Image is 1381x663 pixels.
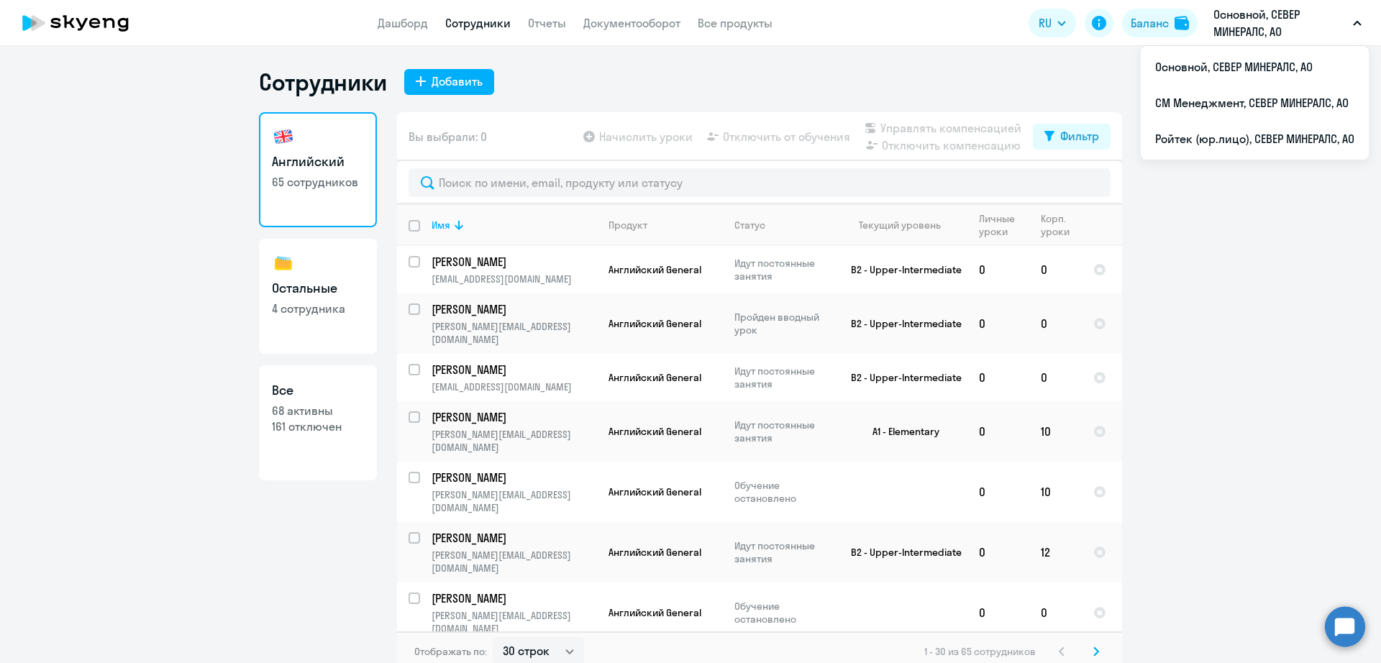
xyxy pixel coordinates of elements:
[432,488,596,514] p: [PERSON_NAME][EMAIL_ADDRESS][DOMAIN_NAME]
[698,16,772,30] a: Все продукты
[272,174,364,190] p: 65 сотрудников
[834,354,967,401] td: B2 - Upper-Intermediate
[432,301,596,317] a: [PERSON_NAME]
[1039,14,1052,32] span: RU
[432,380,596,393] p: [EMAIL_ADDRESS][DOMAIN_NAME]
[979,212,1019,238] div: Личные уроки
[609,425,701,438] span: Английский General
[834,293,967,354] td: B2 - Upper-Intermediate
[609,546,701,559] span: Английский General
[834,401,967,462] td: A1 - Elementary
[609,371,701,384] span: Английский General
[834,246,967,293] td: B2 - Upper-Intermediate
[432,73,483,90] div: Добавить
[1041,212,1081,238] div: Корп. уроки
[609,219,647,232] div: Продукт
[967,293,1029,354] td: 0
[734,539,833,565] p: Идут постоянные занятия
[834,522,967,582] td: B2 - Upper-Intermediate
[734,419,833,444] p: Идут постоянные занятия
[1029,354,1082,401] td: 0
[967,246,1029,293] td: 0
[734,479,833,505] p: Обучение остановлено
[1033,124,1111,150] button: Фильтр
[734,219,765,232] div: Статус
[1060,127,1099,145] div: Фильтр
[734,257,833,283] p: Идут постоянные занятия
[432,470,596,485] a: [PERSON_NAME]
[609,485,701,498] span: Английский General
[378,16,428,30] a: Дашборд
[432,362,596,378] a: [PERSON_NAME]
[432,590,596,606] a: [PERSON_NAME]
[272,419,364,434] p: 161 отключен
[734,219,833,232] div: Статус
[734,311,833,337] p: Пройден вводный урок
[1041,212,1072,238] div: Корп. уроки
[967,522,1029,582] td: 0
[259,365,377,480] a: Все68 активны161 отключен
[272,252,295,275] img: others
[445,16,511,30] a: Сотрудники
[432,609,596,635] p: [PERSON_NAME][EMAIL_ADDRESS][DOMAIN_NAME]
[1141,46,1369,160] ul: RU
[259,239,377,354] a: Остальные4 сотрудника
[432,273,596,285] p: [EMAIL_ADDRESS][DOMAIN_NAME]
[1029,462,1082,522] td: 10
[583,16,680,30] a: Документооборот
[414,645,487,658] span: Отображать по:
[1029,401,1082,462] td: 10
[432,409,596,425] a: [PERSON_NAME]
[259,68,387,96] h1: Сотрудники
[1029,522,1082,582] td: 12
[432,219,450,232] div: Имя
[432,254,596,270] a: [PERSON_NAME]
[609,219,722,232] div: Продукт
[609,606,701,619] span: Английский General
[272,403,364,419] p: 68 активны
[1029,246,1082,293] td: 0
[967,582,1029,643] td: 0
[967,401,1029,462] td: 0
[272,381,364,400] h3: Все
[272,125,295,148] img: english
[1029,582,1082,643] td: 0
[859,219,941,232] div: Текущий уровень
[432,530,594,546] p: [PERSON_NAME]
[432,219,596,232] div: Имя
[979,212,1029,238] div: Личные уроки
[1131,14,1169,32] div: Баланс
[404,69,494,95] button: Добавить
[528,16,566,30] a: Отчеты
[1213,6,1347,40] p: Основной, СЕВЕР МИНЕРАЛС, АО
[409,168,1111,197] input: Поиск по имени, email, продукту или статусу
[432,470,594,485] p: [PERSON_NAME]
[272,152,364,171] h3: Английский
[967,462,1029,522] td: 0
[432,428,596,454] p: [PERSON_NAME][EMAIL_ADDRESS][DOMAIN_NAME]
[967,354,1029,401] td: 0
[1206,6,1369,40] button: Основной, СЕВЕР МИНЕРАЛС, АО
[432,549,596,575] p: [PERSON_NAME][EMAIL_ADDRESS][DOMAIN_NAME]
[1175,16,1189,30] img: balance
[1029,9,1076,37] button: RU
[1122,9,1198,37] button: Балансbalance
[409,128,487,145] span: Вы выбрали: 0
[272,279,364,298] h3: Остальные
[609,263,701,276] span: Английский General
[845,219,967,232] div: Текущий уровень
[734,365,833,390] p: Идут постоянные занятия
[272,301,364,316] p: 4 сотрудника
[924,645,1036,658] span: 1 - 30 из 65 сотрудников
[432,301,594,317] p: [PERSON_NAME]
[432,254,594,270] p: [PERSON_NAME]
[609,317,701,330] span: Английский General
[259,112,377,227] a: Английский65 сотрудников
[432,530,596,546] a: [PERSON_NAME]
[432,362,594,378] p: [PERSON_NAME]
[432,590,594,606] p: [PERSON_NAME]
[432,320,596,346] p: [PERSON_NAME][EMAIL_ADDRESS][DOMAIN_NAME]
[432,409,594,425] p: [PERSON_NAME]
[734,600,833,626] p: Обучение остановлено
